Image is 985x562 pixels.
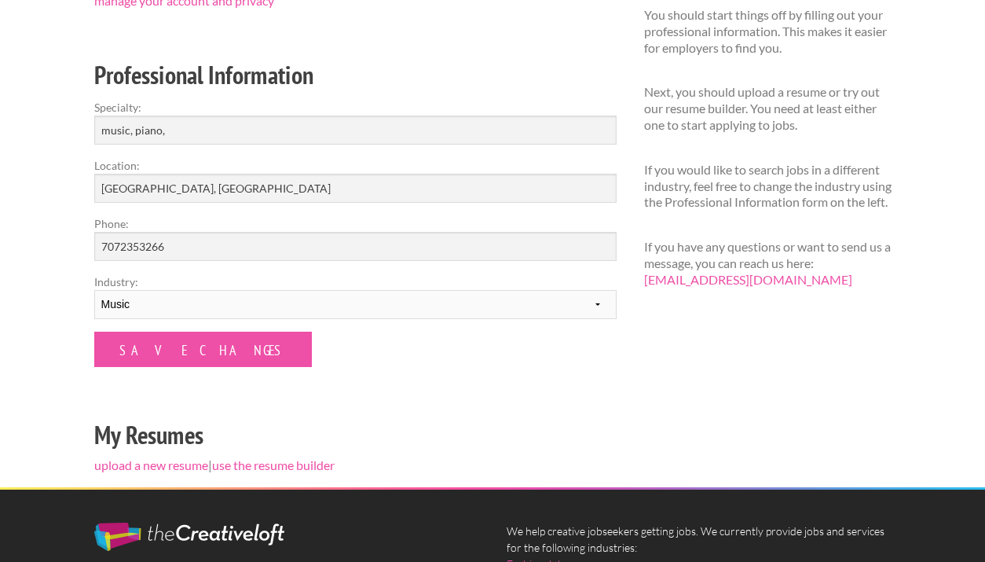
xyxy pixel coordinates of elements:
[94,417,617,453] h2: My Resumes
[644,162,892,211] p: If you would like to search jobs in a different industry, feel free to change the industry using ...
[644,272,852,287] a: [EMAIL_ADDRESS][DOMAIN_NAME]
[94,157,617,174] label: Location:
[644,84,892,133] p: Next, you should upload a resume or try out our resume builder. You need at least either one to s...
[94,174,617,203] input: e.g. New York, NY
[212,457,335,472] a: use the resume builder
[94,57,617,93] h2: Professional Information
[644,239,892,288] p: If you have any questions or want to send us a message, you can reach us here:
[94,99,617,116] label: Specialty:
[94,332,312,367] input: Save Changes
[94,232,617,261] input: Optional
[94,274,617,290] label: Industry:
[94,215,617,232] label: Phone:
[94,523,284,551] img: The Creative Loft
[94,457,208,472] a: upload a new resume
[644,7,892,56] p: You should start things off by filling out your professional information. This makes it easier fo...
